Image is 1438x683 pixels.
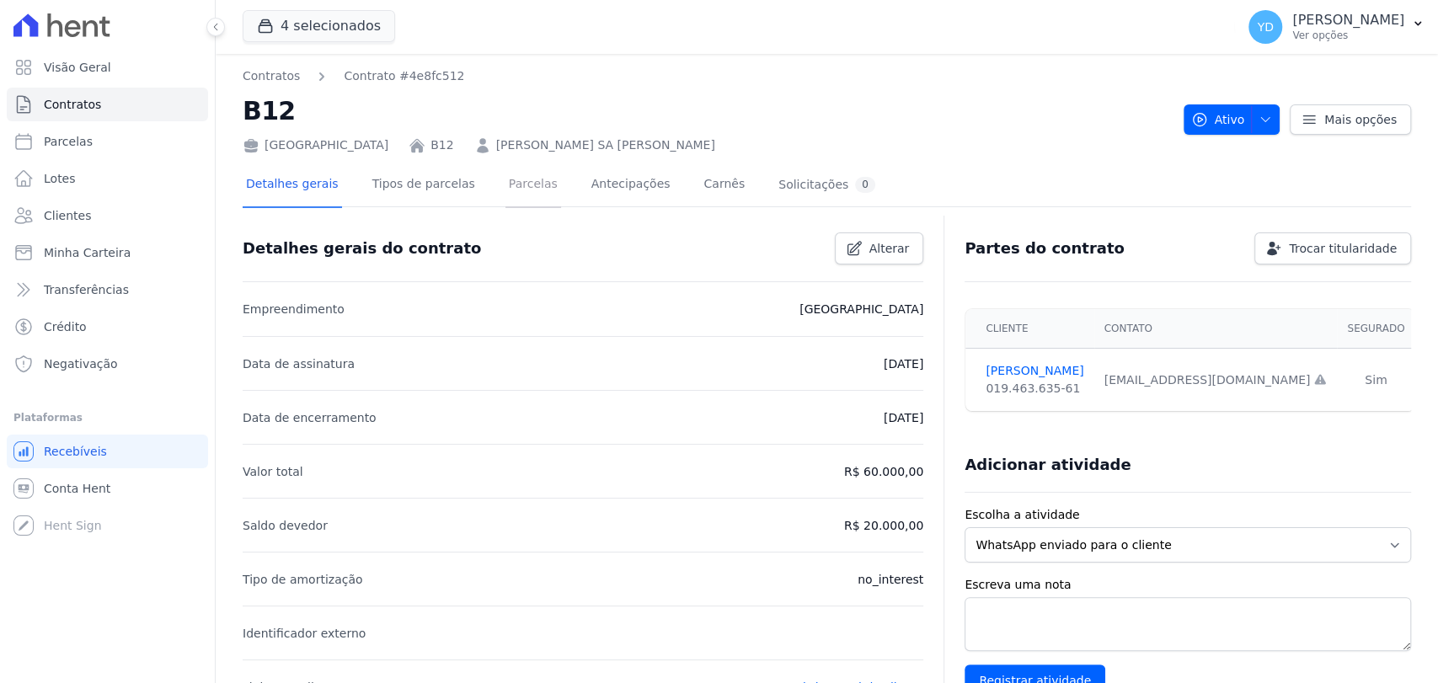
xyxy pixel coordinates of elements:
label: Escreva uma nota [965,576,1411,594]
h3: Adicionar atividade [965,455,1131,475]
p: Empreendimento [243,299,345,319]
a: Parcelas [505,163,561,208]
p: Identificador externo [243,623,366,643]
span: Transferências [44,281,129,298]
p: Data de assinatura [243,354,355,374]
a: Carnês [700,163,748,208]
span: Crédito [44,318,87,335]
div: 0 [855,177,875,193]
p: Data de encerramento [243,408,377,428]
span: Mais opções [1324,111,1397,128]
p: R$ 20.000,00 [844,515,923,536]
th: Segurado [1337,309,1414,349]
th: Cliente [965,309,1093,349]
nav: Breadcrumb [243,67,464,85]
a: B12 [430,136,453,154]
p: R$ 60.000,00 [844,462,923,482]
a: Clientes [7,199,208,232]
span: YD [1257,21,1273,33]
div: 019.463.635-61 [986,380,1083,398]
span: Alterar [869,240,910,257]
span: Negativação [44,355,118,372]
span: Clientes [44,207,91,224]
span: Visão Geral [44,59,111,76]
a: Negativação [7,347,208,381]
label: Escolha a atividade [965,506,1411,524]
a: Parcelas [7,125,208,158]
button: YD [PERSON_NAME] Ver opções [1235,3,1438,51]
p: Saldo devedor [243,515,328,536]
p: [GEOGRAPHIC_DATA] [799,299,923,319]
a: [PERSON_NAME] [986,362,1083,380]
nav: Breadcrumb [243,67,1170,85]
a: Recebíveis [7,435,208,468]
div: [GEOGRAPHIC_DATA] [243,136,388,154]
p: Ver opções [1292,29,1404,42]
h3: Partes do contrato [965,238,1125,259]
a: Contratos [243,67,300,85]
span: Parcelas [44,133,93,150]
p: no_interest [858,569,923,590]
a: Contrato #4e8fc512 [344,67,464,85]
a: Lotes [7,162,208,195]
span: Contratos [44,96,101,113]
span: Recebíveis [44,443,107,460]
a: Conta Hent [7,472,208,505]
th: Contato [1094,309,1338,349]
a: Mais opções [1290,104,1411,135]
div: [EMAIL_ADDRESS][DOMAIN_NAME] [1104,371,1328,389]
button: Ativo [1184,104,1280,135]
a: Trocar titularidade [1254,232,1411,264]
a: Tipos de parcelas [369,163,478,208]
a: Visão Geral [7,51,208,84]
a: Minha Carteira [7,236,208,269]
a: Solicitações0 [775,163,879,208]
p: [DATE] [884,354,923,374]
a: Contratos [7,88,208,121]
a: Crédito [7,310,208,344]
span: Minha Carteira [44,244,131,261]
button: 4 selecionados [243,10,395,42]
a: Transferências [7,273,208,307]
a: [PERSON_NAME] SA [PERSON_NAME] [496,136,715,154]
p: [PERSON_NAME] [1292,12,1404,29]
td: Sim [1337,349,1414,412]
h3: Detalhes gerais do contrato [243,238,481,259]
span: Conta Hent [44,480,110,497]
a: Antecipações [588,163,674,208]
div: Plataformas [13,408,201,428]
a: Alterar [835,232,924,264]
span: Trocar titularidade [1289,240,1397,257]
div: Solicitações [778,177,875,193]
p: Valor total [243,462,303,482]
h2: B12 [243,92,1170,130]
a: Detalhes gerais [243,163,342,208]
p: [DATE] [884,408,923,428]
p: Tipo de amortização [243,569,363,590]
span: Lotes [44,170,76,187]
span: Ativo [1191,104,1245,135]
